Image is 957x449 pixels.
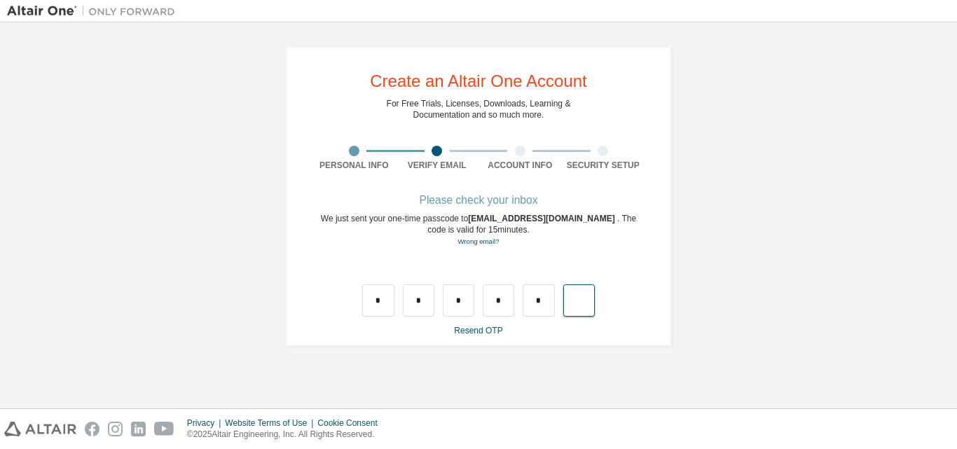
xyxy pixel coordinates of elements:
[312,213,645,247] div: We just sent your one-time passcode to . The code is valid for 15 minutes.
[468,214,617,223] span: [EMAIL_ADDRESS][DOMAIN_NAME]
[154,422,174,436] img: youtube.svg
[7,4,182,18] img: Altair One
[4,422,76,436] img: altair_logo.svg
[387,98,571,120] div: For Free Trials, Licenses, Downloads, Learning & Documentation and so much more.
[187,417,225,429] div: Privacy
[85,422,99,436] img: facebook.svg
[312,160,396,171] div: Personal Info
[187,429,386,441] p: © 2025 Altair Engineering, Inc. All Rights Reserved.
[454,326,502,336] a: Resend OTP
[562,160,645,171] div: Security Setup
[225,417,317,429] div: Website Terms of Use
[396,160,479,171] div: Verify Email
[312,196,645,205] div: Please check your inbox
[131,422,146,436] img: linkedin.svg
[478,160,562,171] div: Account Info
[317,417,385,429] div: Cookie Consent
[370,73,587,90] div: Create an Altair One Account
[457,237,499,245] a: Go back to the registration form
[108,422,123,436] img: instagram.svg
